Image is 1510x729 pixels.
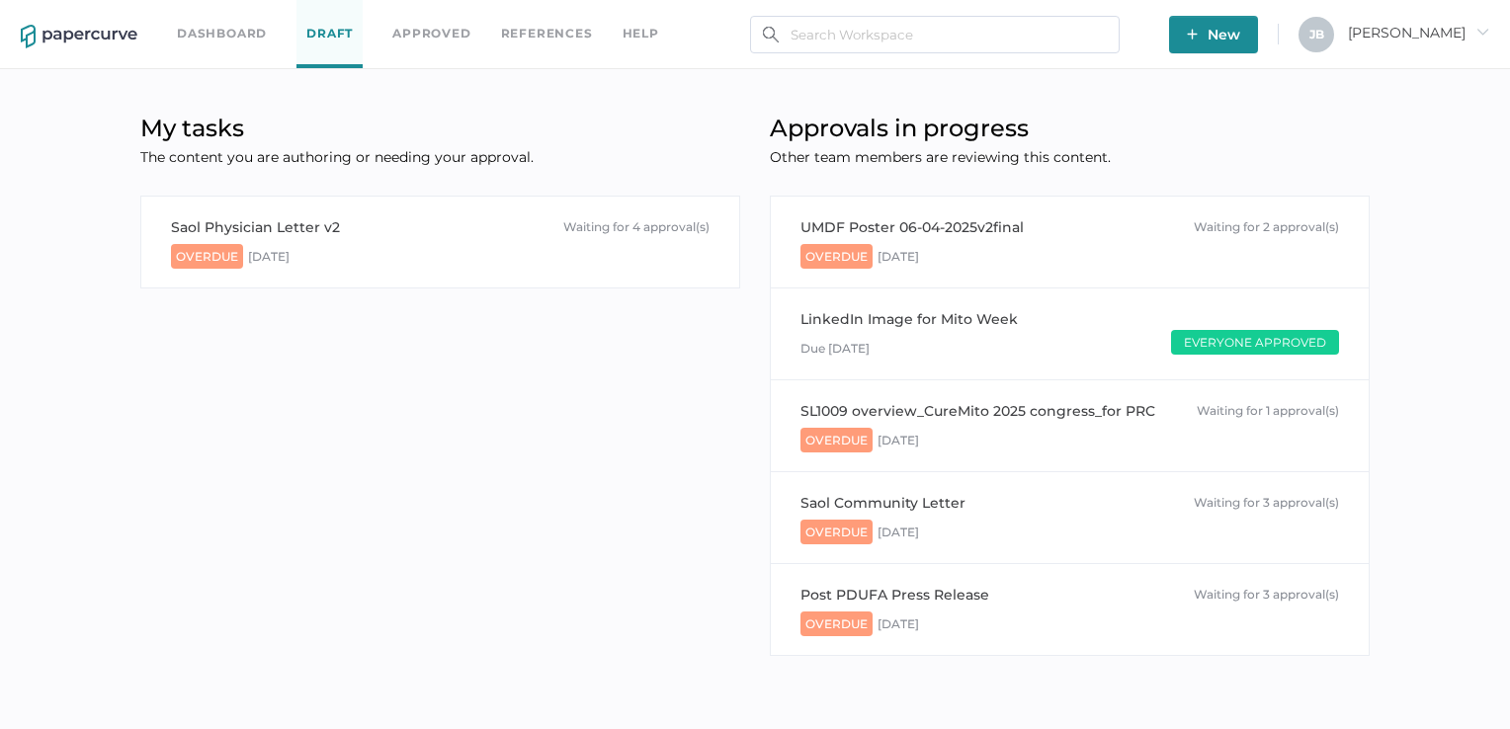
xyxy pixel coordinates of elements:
[770,287,1370,380] a: LinkedIn Image for Mito WeekDue [DATE]Everyone Approved
[770,471,1370,564] a: Saol Community LetterWaiting for 3 approval(s)Overdue[DATE]
[770,196,1370,288] a: UMDF Poster 06-04-2025v2finalWaiting for 2 approval(s)Overdue[DATE]
[1169,16,1258,53] button: New
[763,27,779,42] img: search.bf03fe8b.svg
[800,520,873,544] span: Overdue
[800,611,873,636] span: Overdue
[171,216,340,238] div: Saol Physician Letter v2
[1197,400,1339,422] div: Waiting for 1 approval(s)
[800,244,873,269] span: Overdue
[1475,25,1489,39] i: arrow_right
[1187,29,1198,40] img: plus-white.e19ec114.svg
[770,379,1370,472] a: SL1009 overview_CureMito 2025 congress_for PRCWaiting for 1 approval(s)Overdue[DATE]
[878,616,919,631] span: [DATE]
[800,584,989,606] div: Post PDUFA Press Release
[770,148,1111,166] span: Other team members are reviewing this content.
[800,308,1018,330] div: LinkedIn Image for Mito Week
[140,148,534,166] span: The content you are authoring or needing your approval.
[171,244,243,269] span: Overdue
[800,428,873,452] span: Overdue
[770,563,1370,656] a: Post PDUFA Press ReleaseWaiting for 3 approval(s)Overdue[DATE]
[501,23,593,44] a: References
[1194,492,1339,514] div: Waiting for 3 approval(s)
[1194,584,1339,606] div: Waiting for 3 approval(s)
[140,114,740,142] h1: My tasks
[1348,24,1489,41] span: [PERSON_NAME]
[21,25,137,48] img: papercurve-logo-colour.7244d18c.svg
[828,341,870,356] span: [DATE]
[800,492,965,514] div: Saol Community Letter
[750,16,1120,53] input: Search Workspace
[140,196,740,288] a: Saol Physician Letter v2Waiting for 4 approval(s)Overdue[DATE]
[770,114,1111,142] h1: Approvals in progress
[623,23,659,44] div: help
[177,23,267,44] a: Dashboard
[1187,16,1240,53] span: New
[800,216,1024,238] div: UMDF Poster 06-04-2025v2final
[800,400,1155,422] div: SL1009 overview_CureMito 2025 congress_for PRC
[1171,330,1339,355] div: Everyone Approved
[1194,216,1339,238] div: Waiting for 2 approval(s)
[1309,27,1324,41] span: J B
[392,23,470,44] a: Approved
[800,341,828,356] span: Due
[878,249,919,264] span: [DATE]
[878,525,919,539] span: [DATE]
[878,433,919,447] span: [DATE]
[563,216,710,238] div: Waiting for 4 approval(s)
[248,249,290,264] span: [DATE]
